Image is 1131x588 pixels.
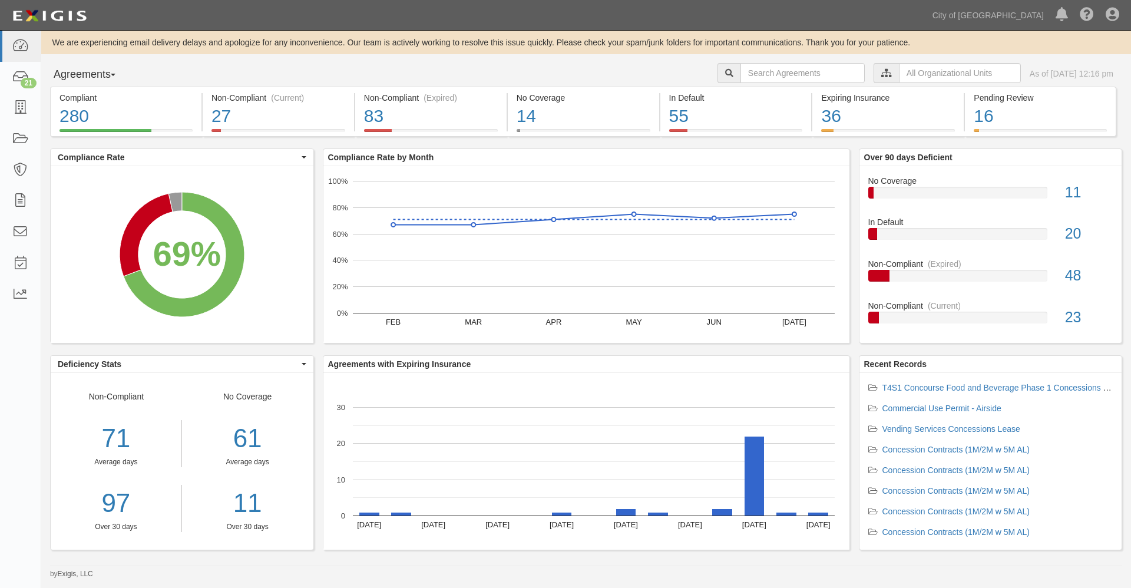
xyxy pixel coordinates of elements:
[323,373,849,550] svg: A chart.
[660,129,812,138] a: In Default55
[355,129,507,138] a: Non-Compliant(Expired)83
[191,420,305,457] div: 61
[859,258,1122,270] div: Non-Compliant
[1080,8,1094,22] i: Help Center - Complianz
[669,104,803,129] div: 55
[864,153,953,162] b: Over 90 days Deficient
[868,300,1113,333] a: Non-Compliant(Current)23
[882,465,1030,475] a: Concession Contracts (1M/2M w 5M AL)
[203,129,354,138] a: Non-Compliant(Current)27
[928,258,961,270] div: (Expired)
[485,520,510,529] text: [DATE]
[806,520,830,529] text: [DATE]
[882,486,1030,495] a: Concession Contracts (1M/2M w 5M AL)
[424,92,457,104] div: (Expired)
[882,527,1030,537] a: Concession Contracts (1M/2M w 5M AL)
[58,570,93,578] a: Exigis, LLC
[191,522,305,532] div: Over 30 days
[899,63,1021,83] input: All Organizational Units
[465,318,482,326] text: MAR
[332,229,348,238] text: 60%
[882,404,1001,413] a: Commercial Use Permit - Airside
[517,104,650,129] div: 14
[336,309,348,318] text: 0%
[191,457,305,467] div: Average days
[517,92,650,104] div: No Coverage
[1056,182,1122,203] div: 11
[613,520,637,529] text: [DATE]
[706,318,721,326] text: JUN
[340,511,345,520] text: 0
[51,457,181,467] div: Average days
[21,78,37,88] div: 21
[59,92,193,104] div: Compliant
[882,445,1030,454] a: Concession Contracts (1M/2M w 5M AL)
[50,569,93,579] small: by
[1056,307,1122,328] div: 23
[50,63,138,87] button: Agreements
[182,391,313,532] div: No Coverage
[51,420,181,457] div: 71
[677,520,702,529] text: [DATE]
[332,256,348,265] text: 40%
[50,129,201,138] a: Compliant280
[153,230,221,278] div: 69%
[323,166,849,343] svg: A chart.
[328,177,348,186] text: 100%
[868,258,1113,300] a: Non-Compliant(Expired)48
[332,282,348,291] text: 20%
[859,216,1122,228] div: In Default
[882,383,1126,392] a: T4S1 Concourse Food and Beverage Phase 1 Concessions Lease
[821,104,955,129] div: 36
[58,151,299,163] span: Compliance Rate
[51,356,313,372] button: Deficiency Stats
[191,485,305,522] a: 11
[332,203,348,212] text: 80%
[821,92,955,104] div: Expiring Insurance
[974,104,1107,129] div: 16
[51,522,181,532] div: Over 30 days
[421,520,445,529] text: [DATE]
[965,129,1116,138] a: Pending Review16
[357,520,381,529] text: [DATE]
[868,216,1113,258] a: In Default20
[669,92,803,104] div: In Default
[859,300,1122,312] div: Non-Compliant
[928,300,961,312] div: (Current)
[59,104,193,129] div: 280
[328,153,434,162] b: Compliance Rate by Month
[271,92,304,104] div: (Current)
[328,359,471,369] b: Agreements with Expiring Insurance
[364,92,498,104] div: Non-Compliant (Expired)
[626,318,642,326] text: MAY
[882,424,1020,434] a: Vending Services Concessions Lease
[974,92,1107,104] div: Pending Review
[859,175,1122,187] div: No Coverage
[9,5,90,27] img: logo-5460c22ac91f19d4615b14bd174203de0afe785f0fc80cf4dbbc73dc1793850b.png
[211,104,345,129] div: 27
[336,475,345,484] text: 10
[41,37,1131,48] div: We are experiencing email delivery delays and apologize for any inconvenience. Our team is active...
[51,485,181,522] a: 97
[740,63,865,83] input: Search Agreements
[1056,223,1122,245] div: 20
[927,4,1050,27] a: City of [GEOGRAPHIC_DATA]
[545,318,561,326] text: APR
[812,129,964,138] a: Expiring Insurance36
[364,104,498,129] div: 83
[51,166,313,343] div: A chart.
[742,520,766,529] text: [DATE]
[868,175,1113,217] a: No Coverage11
[51,149,313,166] button: Compliance Rate
[336,439,345,448] text: 20
[882,507,1030,516] a: Concession Contracts (1M/2M w 5M AL)
[508,129,659,138] a: No Coverage14
[58,358,299,370] span: Deficiency Stats
[51,391,182,532] div: Non-Compliant
[211,92,345,104] div: Non-Compliant (Current)
[550,520,574,529] text: [DATE]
